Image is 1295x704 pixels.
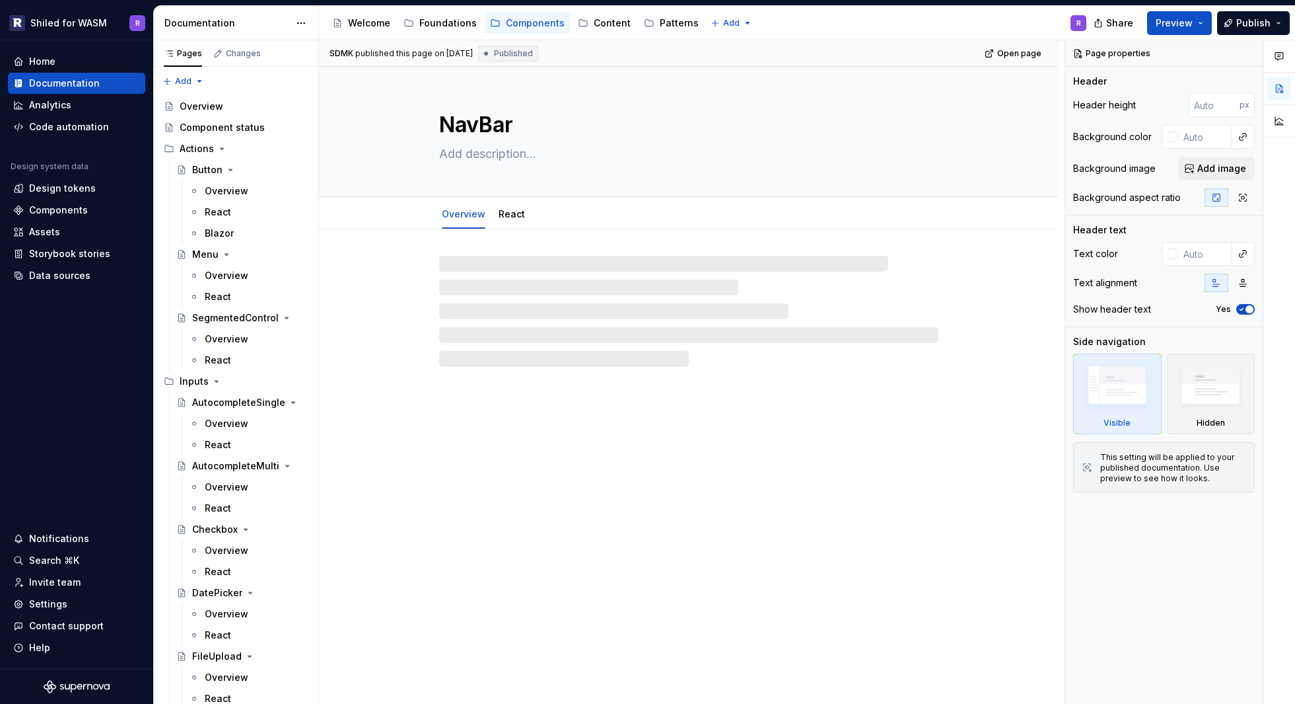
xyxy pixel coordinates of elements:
a: Overview [184,180,313,202]
div: Changes [226,48,261,59]
div: Page tree [327,10,704,36]
a: AutocompleteMulti [171,455,313,477]
div: React [205,438,231,451]
span: Open page [997,48,1041,59]
span: SDMK [330,48,353,59]
div: Header [1073,75,1107,88]
div: Components [506,17,565,30]
a: Data sources [8,265,145,286]
a: Component status [158,117,313,138]
div: Background image [1073,162,1156,175]
div: DatePicker [192,586,242,600]
div: Shiled for WASM [30,17,107,30]
div: R [1076,18,1081,28]
div: Menu [192,248,219,261]
a: Overview [184,540,313,561]
button: Notifications [8,528,145,549]
div: Components [29,204,88,217]
p: px [1240,100,1249,110]
div: FileUpload [192,650,242,663]
div: Checkbox [192,523,238,536]
a: Patterns [639,13,704,34]
span: Share [1106,17,1133,30]
a: Menu [171,244,313,265]
div: SegmentedControl [192,311,279,325]
div: Assets [29,225,60,239]
a: DatePicker [171,582,313,604]
span: Publish [1236,17,1271,30]
a: React [184,350,313,371]
div: React [205,290,231,303]
a: React [184,286,313,307]
span: Add [723,18,740,28]
a: Foundations [398,13,482,34]
div: Overview [205,607,248,621]
div: Text color [1073,247,1118,260]
input: Auto [1178,242,1232,266]
div: Header height [1073,98,1136,112]
input: Auto [1178,125,1232,149]
div: This setting will be applied to your published documentation. Use preview to see how it looks. [1100,452,1246,484]
div: Help [29,641,50,654]
div: Header text [1073,223,1127,237]
a: React [184,561,313,582]
div: Content [594,17,631,30]
div: Inputs [158,371,313,392]
div: Data sources [29,269,90,282]
button: Publish [1217,11,1290,35]
div: Side navigation [1073,335,1146,348]
div: Overview [205,544,248,557]
div: Invite team [29,576,81,589]
div: React [205,206,231,219]
div: Overview [205,671,248,684]
a: Analytics [8,95,145,116]
div: Analytics [29,98,71,112]
a: Checkbox [171,519,313,540]
div: Button [192,163,223,176]
div: React [205,502,231,515]
img: 5b96a3ba-bdbe-470d-a859-c795f8f9d209.png [9,15,25,31]
div: Hidden [1197,418,1225,428]
div: Design tokens [29,182,96,195]
a: Overview [442,208,485,219]
a: Code automation [8,116,145,137]
button: Search ⌘K [8,550,145,571]
div: React [493,200,530,227]
div: Hidden [1167,354,1255,434]
a: React [184,625,313,646]
div: R [135,18,140,28]
a: Storybook stories [8,243,145,264]
span: Add image [1197,162,1246,175]
a: Welcome [327,13,396,34]
div: React [205,354,231,367]
a: Overview [184,329,313,350]
div: Overview [205,481,248,494]
div: Home [29,55,55,68]
a: Assets [8,221,145,243]
a: FileUpload [171,646,313,667]
button: Shiled for WASMR [3,9,151,37]
textarea: NavBar [437,109,936,141]
a: Button [171,159,313,180]
div: Overview [205,332,248,346]
label: Yes [1216,304,1231,315]
a: React [184,498,313,519]
svg: Supernova Logo [44,680,110,693]
div: Component status [180,121,265,134]
a: React [184,434,313,455]
div: Overview [205,417,248,430]
a: Components [8,200,145,221]
a: SegmentedControl [171,307,313,329]
a: Overview [184,477,313,498]
span: Preview [1156,17,1193,30]
button: Contact support [8,615,145,637]
a: Open page [981,44,1047,63]
div: Blazor [205,227,234,240]
a: Settings [8,594,145,615]
div: Storybook stories [29,247,110,260]
button: Share [1087,11,1142,35]
div: Overview [205,184,248,198]
div: Foundations [419,17,477,30]
div: Patterns [660,17,699,30]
